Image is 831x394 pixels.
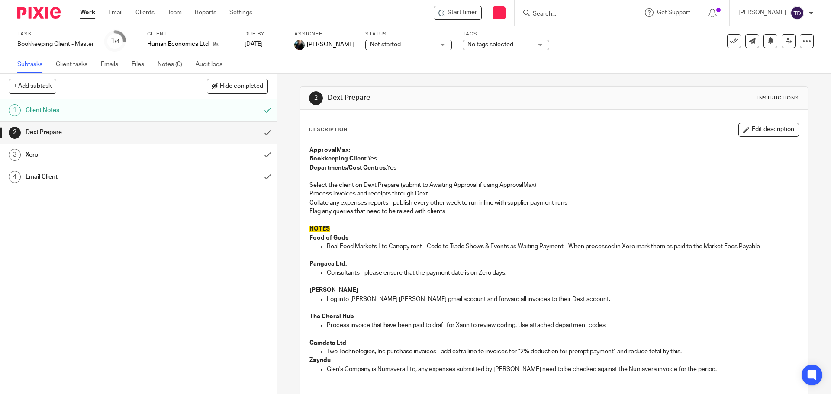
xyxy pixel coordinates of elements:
[294,31,354,38] label: Assignee
[790,6,804,20] img: svg%3E
[147,31,234,38] label: Client
[448,8,477,17] span: Start timer
[196,56,229,73] a: Audit logs
[309,165,387,171] strong: Departments/Cost Centres:
[17,56,49,73] a: Subtasks
[370,42,401,48] span: Not started
[365,31,452,38] label: Status
[327,321,798,330] p: Process invoice that have been paid to draft for Xann to review coding. Use attached department c...
[167,8,182,17] a: Team
[220,83,263,90] span: Hide completed
[327,365,798,374] p: Glen's Company is Numavera Ltd, any expenses submitted by [PERSON_NAME] need to be checked agains...
[757,95,799,102] div: Instructions
[158,56,189,73] a: Notes (0)
[309,156,367,162] strong: Bookkeeping Client:
[17,7,61,19] img: Pixie
[229,8,252,17] a: Settings
[9,171,21,183] div: 4
[26,170,175,183] h1: Email Client
[738,123,799,137] button: Edit description
[26,126,175,139] h1: Dext Prepare
[309,235,348,241] strong: Food of Gods
[309,181,798,189] p: Select the client on Dext Prepare (submit to Awaiting Approval if using ApprovalMax)
[309,340,346,346] strong: Camdata Ltd
[132,56,151,73] a: Files
[309,226,330,232] span: NOTES
[532,10,610,18] input: Search
[309,189,798,198] p: Process invoices and receipts through Dext
[307,40,354,49] span: [PERSON_NAME]
[56,56,94,73] a: Client tasks
[467,42,513,48] span: No tags selected
[309,287,358,293] strong: [PERSON_NAME]
[147,40,209,48] p: Human Economics Ltd
[309,234,798,242] p: -
[17,31,94,38] label: Task
[111,36,119,46] div: 1
[309,91,323,105] div: 2
[309,163,798,172] p: Yes
[434,6,482,20] div: Human Economics Ltd - Bookkeeping Client - Master
[80,8,95,17] a: Work
[327,295,798,304] p: Log into [PERSON_NAME] [PERSON_NAME] gmail account and forward all invoices to their Dext account.
[108,8,122,17] a: Email
[327,242,798,251] p: Real Food Markets Ltd Canopy rent - Code to Trade Shows & Events as Waiting Payment - When proces...
[245,31,283,38] label: Due by
[309,154,798,163] p: Yes
[309,314,354,320] strong: The Choral Hub
[101,56,125,73] a: Emails
[657,10,690,16] span: Get Support
[9,104,21,116] div: 1
[115,39,119,44] small: /4
[327,269,798,277] p: Consultants - please ensure that the payment date is on Zero days.
[17,40,94,48] div: Bookkeeping Client - Master
[245,41,263,47] span: [DATE]
[309,357,331,363] strong: Zayndu
[309,147,350,153] strong: ApprovalMax:
[328,93,573,103] h1: Dext Prepare
[26,104,175,117] h1: Client Notes
[135,8,155,17] a: Clients
[26,148,175,161] h1: Xero
[309,207,798,216] p: Flag any queries that need to be raised with clients
[9,127,21,139] div: 2
[294,40,305,50] img: nicky-partington.jpg
[195,8,216,17] a: Reports
[309,261,347,267] strong: Pangaea Ltd.
[9,149,21,161] div: 3
[9,79,56,93] button: + Add subtask
[207,79,268,93] button: Hide completed
[738,8,786,17] p: [PERSON_NAME]
[463,31,549,38] label: Tags
[309,126,348,133] p: Description
[327,347,798,356] p: Two Technologies, Inc purchase invoices - add extra line to invoices for "2% deduction for prompt...
[309,199,798,207] p: Collate any expenses reports - publish every other week to run inline with supplier payment runs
